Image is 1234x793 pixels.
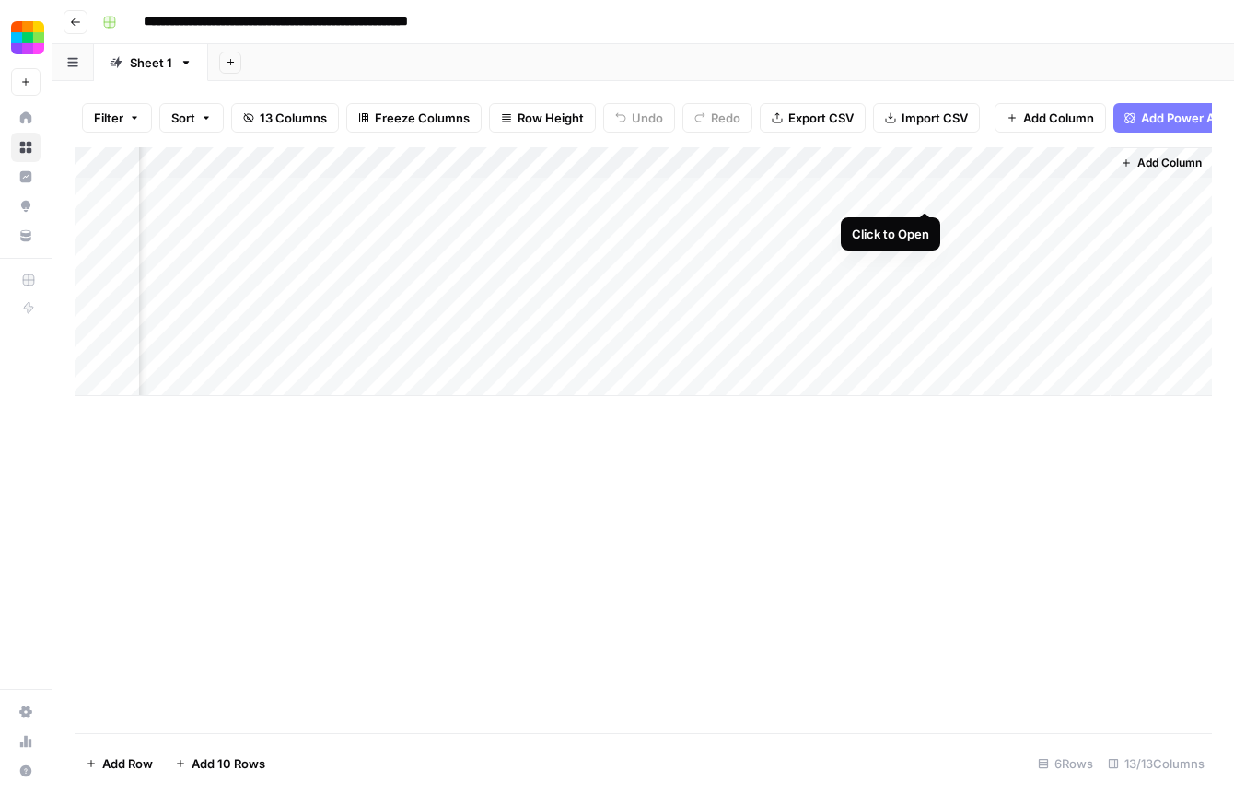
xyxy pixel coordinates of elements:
a: Your Data [11,221,41,251]
button: Freeze Columns [346,103,482,133]
span: Undo [632,109,663,127]
a: Sheet 1 [94,44,208,81]
button: Add Column [995,103,1106,133]
div: Sheet 1 [130,53,172,72]
button: Export CSV [760,103,866,133]
span: Add Row [102,754,153,773]
a: Home [11,103,41,133]
button: Row Height [489,103,596,133]
button: Add 10 Rows [164,749,276,778]
button: Import CSV [873,103,980,133]
button: Redo [682,103,752,133]
span: Redo [711,109,740,127]
div: 13/13 Columns [1100,749,1212,778]
button: Help + Support [11,756,41,786]
button: Filter [82,103,152,133]
span: Export CSV [788,109,854,127]
span: Add 10 Rows [192,754,265,773]
button: Sort [159,103,224,133]
button: Add Row [75,749,164,778]
div: 6 Rows [1030,749,1100,778]
span: Row Height [518,109,584,127]
span: 13 Columns [260,109,327,127]
a: Opportunities [11,192,41,221]
button: Add Column [1113,151,1209,175]
span: Import CSV [902,109,968,127]
button: Workspace: Smallpdf [11,15,41,61]
span: Freeze Columns [375,109,470,127]
span: Filter [94,109,123,127]
a: Browse [11,133,41,162]
span: Add Column [1023,109,1094,127]
span: Sort [171,109,195,127]
a: Settings [11,697,41,727]
span: Add Column [1137,155,1202,171]
button: 13 Columns [231,103,339,133]
a: Usage [11,727,41,756]
button: Undo [603,103,675,133]
img: Smallpdf Logo [11,21,44,54]
a: Insights [11,162,41,192]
